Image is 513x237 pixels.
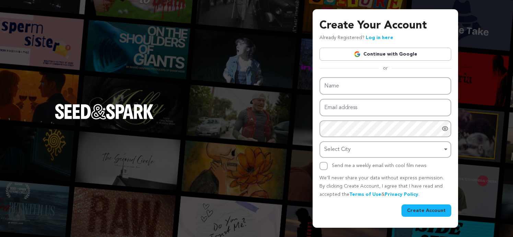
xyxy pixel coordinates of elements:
[442,125,448,132] a: Show password as plain text. Warning: this will display your password on the screen.
[379,65,392,72] span: or
[366,35,393,40] a: Log in here
[401,204,451,217] button: Create Account
[332,163,427,168] label: Send me a weekly email with cool film news
[319,174,451,199] p: We’ll never share your data without express permission. By clicking Create Account, I agree that ...
[385,192,418,197] a: Privacy Policy
[324,145,442,155] div: Select City
[319,34,393,42] p: Already Registered?
[55,104,154,119] img: Seed&Spark Logo
[349,192,381,197] a: Terms of Use
[319,99,451,116] input: Email address
[55,104,154,133] a: Seed&Spark Homepage
[319,77,451,95] input: Name
[319,17,451,34] h3: Create Your Account
[319,48,451,61] a: Continue with Google
[354,51,361,58] img: Google logo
